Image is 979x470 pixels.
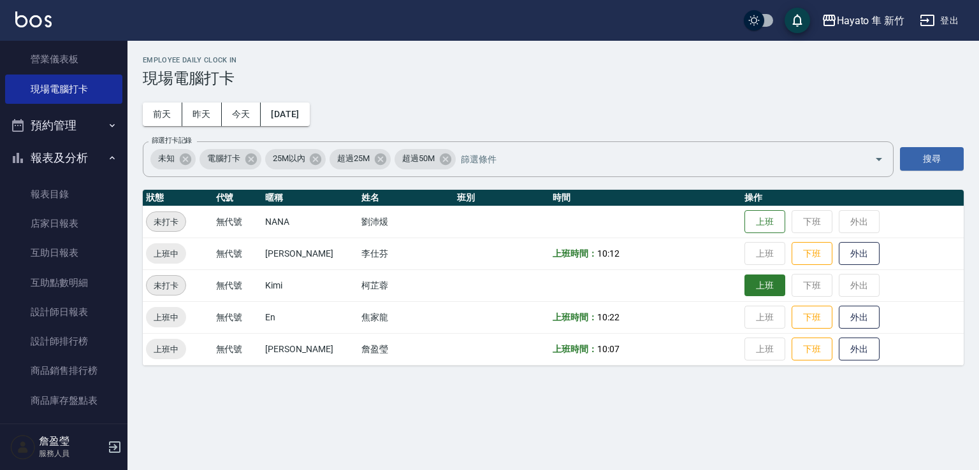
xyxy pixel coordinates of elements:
b: 上班時間： [553,344,597,354]
a: 報表目錄 [5,180,122,209]
a: 互助點數明細 [5,268,122,297]
button: 昨天 [182,103,222,126]
span: 上班中 [146,311,186,324]
span: 未打卡 [147,279,185,292]
span: 10:12 [597,248,620,259]
a: 店家日報表 [5,209,122,238]
th: 狀態 [143,190,213,206]
td: 無代號 [213,301,263,333]
button: 登出 [915,9,964,32]
b: 上班時間： [553,312,597,322]
button: 上班 [744,274,785,297]
a: 商品庫存盤點表 [5,386,122,415]
b: 上班時間： [553,248,597,259]
input: 篩選條件 [458,148,852,170]
button: 下班 [792,306,832,329]
button: 搜尋 [900,147,964,171]
div: 電腦打卡 [199,149,261,169]
td: Kimi [262,269,358,301]
span: 10:22 [597,312,620,322]
button: Open [869,149,889,169]
button: 下班 [792,338,832,361]
span: 上班中 [146,247,186,260]
button: save [785,8,810,33]
div: 超過50M [395,149,456,169]
td: [PERSON_NAME] [262,238,358,269]
span: 超過25M [330,152,377,165]
div: Hayato 隼 新竹 [837,13,904,29]
button: 今天 [222,103,261,126]
td: 柯芷蓉 [358,269,454,301]
div: 25M以內 [265,149,326,169]
div: 超過25M [330,149,391,169]
h2: Employee Daily Clock In [143,56,964,64]
span: 電腦打卡 [199,152,248,165]
th: 班別 [454,190,549,206]
td: 李仕芬 [358,238,454,269]
button: 外出 [839,242,880,266]
button: 預約管理 [5,109,122,142]
th: 時間 [549,190,741,206]
th: 操作 [741,190,964,206]
button: 前天 [143,103,182,126]
button: [DATE] [261,103,309,126]
th: 代號 [213,190,263,206]
p: 服務人員 [39,448,104,459]
a: 現場電腦打卡 [5,75,122,104]
img: Logo [15,11,52,27]
th: 暱稱 [262,190,358,206]
img: Person [10,434,36,460]
span: 超過50M [395,152,442,165]
td: NANA [262,206,358,238]
td: En [262,301,358,333]
h3: 現場電腦打卡 [143,69,964,87]
th: 姓名 [358,190,454,206]
button: 外出 [839,306,880,329]
td: 無代號 [213,206,263,238]
td: 無代號 [213,333,263,365]
span: 未打卡 [147,215,185,229]
a: 營業儀表板 [5,45,122,74]
div: 未知 [150,149,196,169]
button: 上班 [744,210,785,234]
a: 設計師日報表 [5,297,122,327]
a: 商品銷售排行榜 [5,356,122,385]
td: 焦家龍 [358,301,454,333]
label: 篩選打卡記錄 [152,136,192,145]
td: 詹盈瑩 [358,333,454,365]
td: 無代號 [213,238,263,269]
span: 25M以內 [265,152,313,165]
button: 下班 [792,242,832,266]
button: 報表及分析 [5,141,122,174]
span: 上班中 [146,343,186,356]
td: [PERSON_NAME] [262,333,358,365]
span: 未知 [150,152,182,165]
a: 互助日報表 [5,238,122,267]
h5: 詹盈瑩 [39,435,104,448]
button: 外出 [839,338,880,361]
button: Hayato 隼 新竹 [816,8,910,34]
td: 無代號 [213,269,263,301]
a: 設計師排行榜 [5,327,122,356]
td: 劉沛煖 [358,206,454,238]
span: 10:07 [597,344,620,354]
a: 顧客入金餘額表 [5,415,122,445]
